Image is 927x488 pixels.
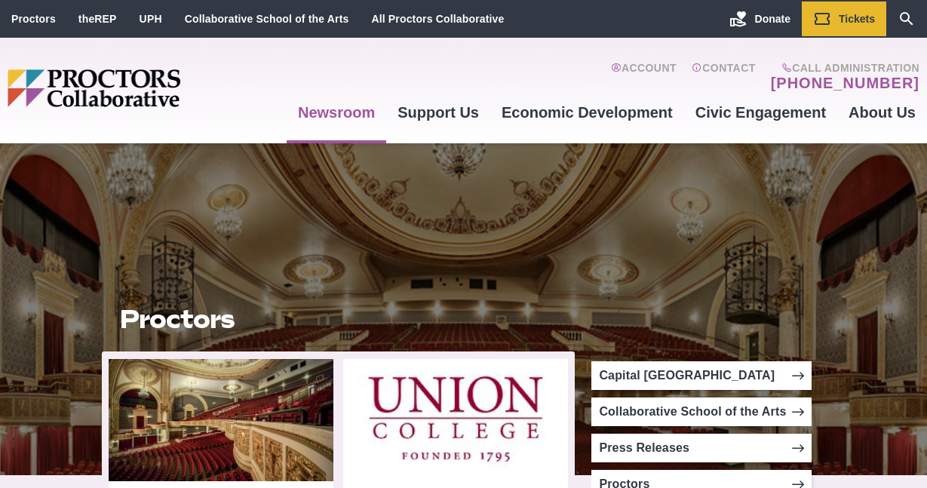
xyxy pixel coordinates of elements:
a: Collaborative School of the Arts [591,397,812,426]
a: Search [886,2,927,36]
a: UPH [140,13,162,25]
a: Civic Engagement [684,92,837,133]
a: Contact [692,62,756,92]
a: Economic Development [490,92,684,133]
span: Tickets [839,13,875,25]
a: Tickets [802,2,886,36]
a: Support Us [386,92,490,133]
img: Proctors logo [8,69,287,106]
a: Collaborative School of the Arts [185,13,349,25]
a: About Us [837,92,927,133]
a: Capital [GEOGRAPHIC_DATA] [591,361,812,390]
a: Press Releases [591,434,812,462]
h1: Proctors [120,305,557,333]
a: [PHONE_NUMBER] [771,74,919,92]
a: theREP [78,13,117,25]
a: All Proctors Collaborative [371,13,504,25]
span: Donate [755,13,790,25]
a: Proctors [11,13,56,25]
a: Account [611,62,677,92]
a: Newsroom [287,92,386,133]
a: Donate [718,2,802,36]
span: Call Administration [766,62,919,74]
